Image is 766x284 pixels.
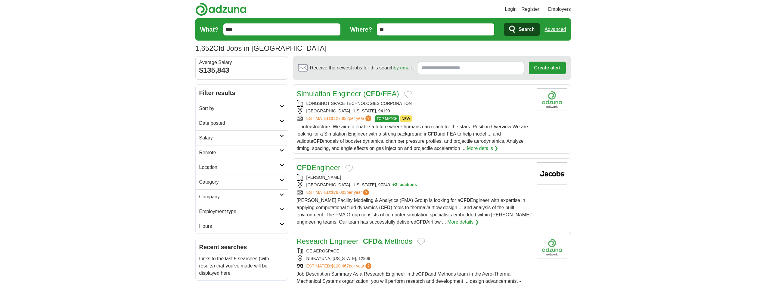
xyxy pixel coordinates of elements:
h2: Salary [199,134,280,142]
label: Where? [350,25,372,34]
button: Search [504,23,540,36]
span: ? [363,189,369,195]
a: ESTIMATED:$127,932per year? [306,115,373,122]
button: Add to favorite jobs [345,165,353,172]
a: More details ❯ [467,145,498,152]
h2: Location [199,164,280,171]
a: Date posted [196,116,288,130]
a: Salary [196,130,288,145]
a: Category [196,175,288,189]
a: Login [505,6,516,13]
h2: Filter results [196,85,288,101]
button: Add to favorite jobs [404,91,412,98]
span: Search [519,23,535,35]
button: Add to favorite jobs [417,238,425,246]
strong: CFD [418,271,428,276]
a: [PERSON_NAME] [306,175,341,180]
div: $135,843 [199,65,284,76]
strong: CFD [363,237,378,245]
span: ? [365,115,371,121]
strong: CFD [297,163,312,172]
a: ESTIMATED:$120,467per year? [306,263,373,269]
span: ... infrastructure. We aim to enable a future where humans can reach for the stars. Position Over... [297,124,528,151]
h2: Remote [199,149,280,156]
div: GE AEROSPACE [297,248,532,254]
div: LONGSHOT SPACE TECHNOLOGIES CORPORATION [297,100,532,107]
span: NEW [400,115,412,122]
span: + [392,182,395,188]
strong: CFD [460,198,470,203]
strong: CFD [381,205,391,210]
a: Simulation Engineer (CFD/FEA) [297,90,399,98]
h2: Hours [199,223,280,230]
img: Company logo [537,88,567,111]
span: ? [365,263,371,269]
span: $127,932 [331,116,349,121]
span: 1,652 [195,43,213,54]
a: Research Engineer -CFD& Methods [297,237,412,245]
a: CFDEngineer [297,163,340,172]
a: Employment type [196,204,288,219]
img: Company logo [537,236,567,258]
span: TOP MATCH [375,115,399,122]
h2: Date posted [199,120,280,127]
a: Hours [196,219,288,234]
p: Links to the last 5 searches (with results) that you've made will be displayed here. [199,255,284,277]
h2: Category [199,179,280,186]
h2: Recent searches [199,243,284,252]
h2: Sort by [199,105,280,112]
a: Remote [196,145,288,160]
button: Create alert [529,62,566,74]
strong: CFD [313,139,323,144]
a: Sort by [196,101,288,116]
a: Register [521,6,539,13]
a: Employers [548,6,571,13]
span: Receive the newest jobs for this search : [310,64,413,72]
strong: CFD [416,219,426,224]
a: by email [394,65,412,70]
img: Jacobs Engineering logo [537,162,567,185]
a: Location [196,160,288,175]
button: +2 locations [392,182,417,188]
div: [GEOGRAPHIC_DATA], [US_STATE], 94199 [297,108,532,114]
h2: Employment type [199,208,280,215]
div: NISKAYUNA, [US_STATE], 12309 [297,255,532,262]
span: $79,003 [331,190,346,195]
div: Average Salary [199,60,284,65]
span: $120,467 [331,264,349,268]
span: [PERSON_NAME] Facility Modeling & Analytics (FMA) Group is looking for a Engineer with expertise ... [297,198,532,224]
img: Adzuna logo [195,2,247,16]
strong: CFD [366,90,380,98]
div: [GEOGRAPHIC_DATA], [US_STATE], 97240 [297,182,532,188]
h1: Cfd Jobs in [GEOGRAPHIC_DATA] [195,44,327,52]
a: Advanced [544,23,566,35]
a: More details ❯ [447,218,479,226]
label: What? [200,25,219,34]
h2: Company [199,193,280,200]
a: ESTIMATED:$79,003per year? [306,189,371,196]
strong: CFD [427,131,437,136]
a: Company [196,189,288,204]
